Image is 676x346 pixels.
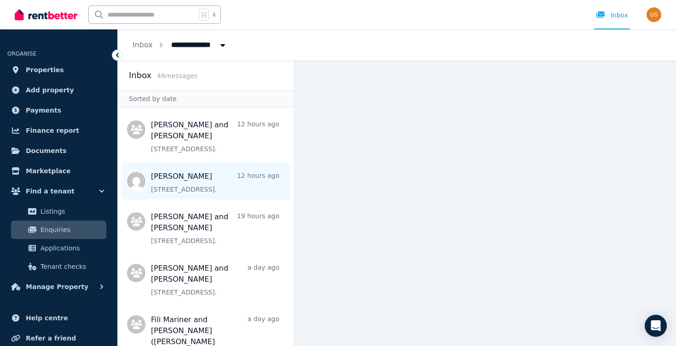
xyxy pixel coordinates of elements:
span: Refer a friend [26,333,76,344]
span: Find a tenant [26,186,75,197]
img: RentBetter [15,8,77,22]
a: Payments [7,101,110,119]
a: [PERSON_NAME] and [PERSON_NAME]19 hours ago[STREET_ADDRESS]. [151,211,279,245]
a: Documents [7,142,110,160]
div: Open Intercom Messenger [645,315,667,337]
a: Add property [7,81,110,99]
span: Applications [40,243,103,254]
a: Applications [11,239,106,257]
a: [PERSON_NAME] and [PERSON_NAME]12 hours ago[STREET_ADDRESS]. [151,119,279,153]
div: Inbox [596,11,628,20]
span: Enquiries [40,224,103,235]
span: Help centre [26,312,68,323]
span: k [213,11,216,18]
button: Find a tenant [7,182,110,200]
div: Sorted by date [118,90,294,108]
a: Finance report [7,121,110,140]
span: Finance report [26,125,79,136]
a: Inbox [133,40,153,49]
span: 46 message s [157,72,197,79]
a: Enquiries [11,221,106,239]
span: Documents [26,145,67,156]
nav: Message list [118,108,294,346]
span: Manage Property [26,281,88,292]
a: [PERSON_NAME] and [PERSON_NAME]a day ago[STREET_ADDRESS]. [151,263,279,297]
span: Tenant checks [40,261,103,272]
a: [PERSON_NAME]12 hours ago[STREET_ADDRESS]. [151,171,279,194]
span: Marketplace [26,165,70,176]
h2: Inbox [129,69,151,82]
span: Properties [26,64,64,75]
a: Help centre [7,309,110,327]
button: Manage Property [7,278,110,296]
a: Properties [7,61,110,79]
span: Payments [26,105,61,116]
nav: Breadcrumb [118,29,242,61]
span: Add property [26,85,74,96]
span: ORGANISE [7,51,36,57]
img: Stanyer Family Super Pty Ltd ATF Stanyer Family Super [647,7,661,22]
a: Marketplace [7,162,110,180]
span: Listings [40,206,103,217]
a: Listings [11,202,106,221]
a: Tenant checks [11,257,106,276]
